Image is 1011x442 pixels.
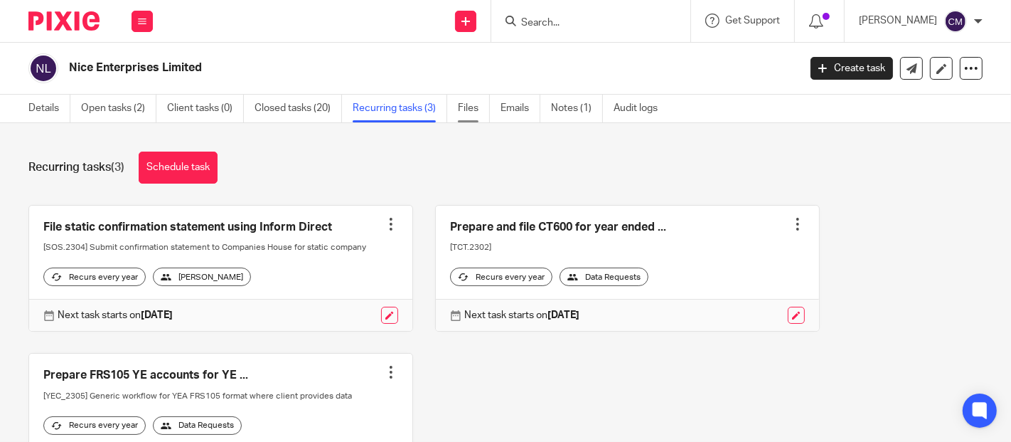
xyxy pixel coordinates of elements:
div: Recurs every year [450,268,552,286]
p: [PERSON_NAME] [859,14,937,28]
img: Pixie [28,11,100,31]
img: svg%3E [944,10,967,33]
div: Data Requests [560,268,648,286]
a: Audit logs [614,95,668,122]
input: Search [520,17,648,30]
a: Recurring tasks (3) [353,95,447,122]
div: Recurs every year [43,268,146,286]
div: Recurs every year [43,416,146,435]
span: Get Support [725,16,780,26]
p: Next task starts on [58,308,173,322]
h1: Recurring tasks [28,160,124,175]
div: Data Requests [153,416,242,435]
a: Notes (1) [551,95,603,122]
a: Schedule task [139,152,218,184]
a: Details [28,95,70,122]
span: (3) [111,162,124,173]
a: Client tasks (0) [167,95,244,122]
strong: [DATE] [547,310,579,320]
div: [PERSON_NAME] [153,268,251,286]
a: Closed tasks (20) [255,95,342,122]
a: Open tasks (2) [81,95,156,122]
h2: Nice Enterprises Limited [69,60,645,75]
a: Create task [811,57,893,80]
a: Files [458,95,490,122]
p: Next task starts on [464,308,579,322]
img: svg%3E [28,53,58,83]
strong: [DATE] [141,310,173,320]
a: Emails [501,95,540,122]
